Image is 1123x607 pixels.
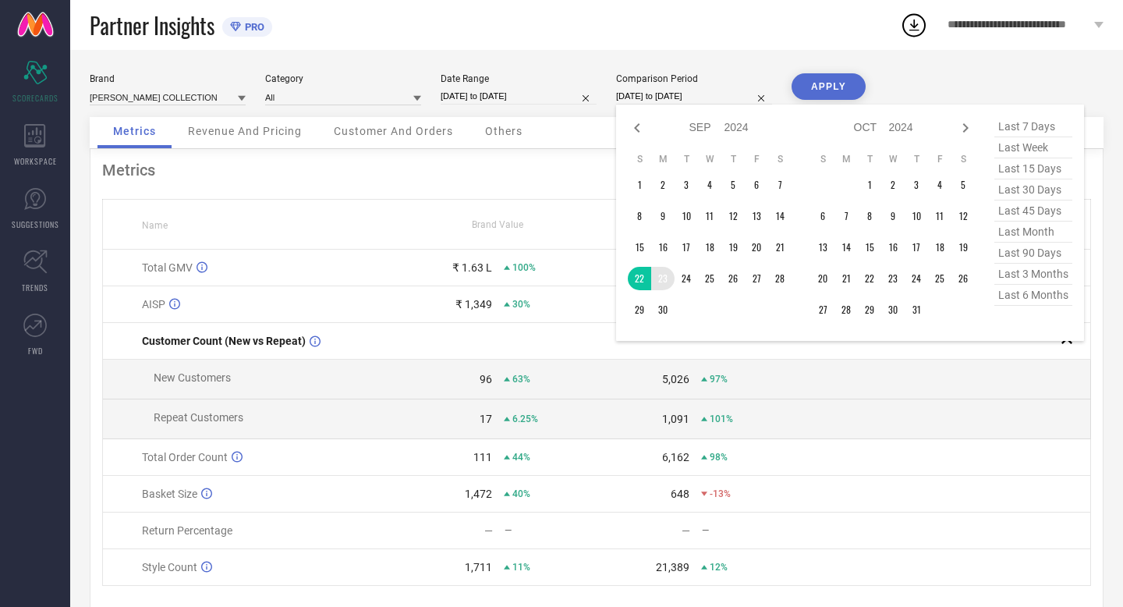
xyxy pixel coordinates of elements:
div: 6,162 [662,451,689,463]
span: Name [142,220,168,231]
span: Style Count [142,561,197,573]
span: last month [994,222,1072,243]
th: Wednesday [698,153,721,165]
td: Sat Sep 07 2024 [768,173,792,197]
td: Mon Sep 02 2024 [651,173,675,197]
td: Wed Sep 04 2024 [698,173,721,197]
td: Sun Sep 22 2024 [628,267,651,290]
span: Total GMV [142,261,193,274]
span: 11% [512,562,530,573]
td: Thu Sep 19 2024 [721,236,745,259]
td: Tue Oct 08 2024 [858,204,881,228]
td: Thu Sep 05 2024 [721,173,745,197]
td: Thu Oct 31 2024 [905,298,928,321]
span: 44% [512,452,530,463]
input: Select comparison period [616,88,772,105]
div: — [702,525,793,536]
div: Category [265,73,421,84]
span: PRO [241,21,264,33]
td: Sat Oct 26 2024 [951,267,975,290]
td: Tue Sep 03 2024 [675,173,698,197]
td: Tue Sep 17 2024 [675,236,698,259]
div: — [682,524,690,537]
th: Sunday [628,153,651,165]
td: Sat Oct 05 2024 [951,173,975,197]
span: 12% [710,562,728,573]
div: Metrics [102,161,1091,179]
div: Date Range [441,73,597,84]
span: 30% [512,299,530,310]
td: Wed Sep 11 2024 [698,204,721,228]
td: Tue Oct 29 2024 [858,298,881,321]
th: Thursday [905,153,928,165]
td: Wed Oct 09 2024 [881,204,905,228]
span: Metrics [113,125,156,137]
span: last 45 days [994,201,1072,222]
th: Saturday [951,153,975,165]
span: FWD [28,345,43,357]
span: 97% [710,374,728,385]
th: Monday [651,153,675,165]
span: last week [994,137,1072,158]
span: TRENDS [22,282,48,293]
td: Mon Oct 07 2024 [834,204,858,228]
td: Sun Oct 20 2024 [811,267,834,290]
span: 63% [512,374,530,385]
span: 40% [512,488,530,499]
span: Basket Size [142,488,197,500]
span: last 7 days [994,116,1072,137]
span: 100% [512,262,536,273]
span: Return Percentage [142,524,232,537]
div: 1,091 [662,413,689,425]
td: Sun Sep 15 2024 [628,236,651,259]
td: Fri Sep 27 2024 [745,267,768,290]
div: ₹ 1.63 L [452,261,492,274]
span: SUGGESTIONS [12,218,59,230]
div: Previous month [628,119,647,137]
th: Thursday [721,153,745,165]
td: Mon Sep 23 2024 [651,267,675,290]
div: 648 [671,488,689,500]
span: last 3 months [994,264,1072,285]
th: Friday [928,153,951,165]
th: Tuesday [858,153,881,165]
th: Saturday [768,153,792,165]
div: Comparison Period [616,73,772,84]
span: Partner Insights [90,9,214,41]
span: Customer Count (New vs Repeat) [142,335,306,347]
td: Sun Oct 13 2024 [811,236,834,259]
div: 21,389 [656,561,689,573]
span: Total Order Count [142,451,228,463]
span: Customer And Orders [334,125,453,137]
td: Thu Oct 03 2024 [905,173,928,197]
td: Mon Oct 28 2024 [834,298,858,321]
div: — [484,524,493,537]
td: Fri Oct 25 2024 [928,267,951,290]
span: Repeat Customers [154,411,243,424]
td: Sat Sep 28 2024 [768,267,792,290]
span: 6.25% [512,414,538,424]
td: Wed Oct 23 2024 [881,267,905,290]
td: Fri Sep 13 2024 [745,204,768,228]
td: Fri Oct 11 2024 [928,204,951,228]
td: Fri Oct 04 2024 [928,173,951,197]
td: Sat Oct 12 2024 [951,204,975,228]
td: Wed Oct 02 2024 [881,173,905,197]
th: Tuesday [675,153,698,165]
span: Others [485,125,523,137]
div: 96 [480,373,492,385]
td: Tue Oct 01 2024 [858,173,881,197]
span: SCORECARDS [12,92,58,104]
td: Sun Sep 29 2024 [628,298,651,321]
button: APPLY [792,73,866,100]
div: — [505,525,596,536]
div: 1,711 [465,561,492,573]
td: Wed Oct 30 2024 [881,298,905,321]
div: 17 [480,413,492,425]
span: Revenue And Pricing [188,125,302,137]
td: Tue Sep 24 2024 [675,267,698,290]
td: Tue Sep 10 2024 [675,204,698,228]
span: WORKSPACE [14,155,57,167]
td: Tue Oct 15 2024 [858,236,881,259]
td: Wed Sep 18 2024 [698,236,721,259]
